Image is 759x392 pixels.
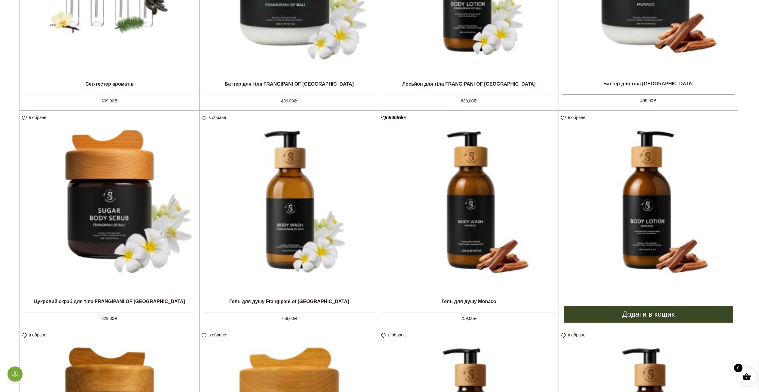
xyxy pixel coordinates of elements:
span: в обране [388,115,406,120]
a: Гель для душу MonacoОцінено в 5.00 з 5 759,00₴ [379,111,559,322]
span: 0 [734,364,742,372]
img: unfavourite.svg [381,333,386,338]
bdi: 759,00 [461,316,477,321]
a: в обране [381,115,408,120]
img: unfavourite.svg [202,333,206,338]
span: в обране [29,115,46,120]
span: ₴ [294,99,297,103]
span: в обране [209,115,226,120]
span: в обране [388,333,406,337]
a: в обране [22,115,48,120]
h2: Гель для душу Monaco [379,294,559,309]
span: в обране [568,115,585,120]
span: в обране [29,333,46,337]
h2: Гель для душу Frangipani of [GEOGRAPHIC_DATA] [200,294,379,309]
img: unfavourite.svg [381,116,386,120]
a: Додати в кошик: “Лосьйон для тіла MONACO” [564,306,733,323]
h2: Лосьйон для тіла FRANGIPANI OF [GEOGRAPHIC_DATA] [379,77,559,92]
bdi: 499,00 [281,99,297,103]
img: unfavourite.svg [22,333,27,338]
span: ₴ [294,316,297,321]
a: в обране [22,333,48,337]
h2: Цукровий скраб для тіла FRANGIPANI OF [GEOGRAPHIC_DATA] [20,294,199,309]
a: в обране [202,115,228,120]
bdi: 759,00 [281,316,297,321]
h2: Баттер для тіла FRANGIPANI OF [GEOGRAPHIC_DATA] [200,77,379,92]
img: unfavourite.svg [561,116,566,120]
bdi: 629,00 [102,316,118,321]
span: ₴ [114,316,117,321]
bdi: 499,00 [640,98,657,103]
img: unfavourite.svg [202,116,206,120]
img: unfavourite.svg [22,116,27,120]
span: ₴ [114,99,117,103]
a: в обране [561,333,587,337]
h2: Сет-тестер ароматів [20,77,199,92]
img: unfavourite.svg [561,333,566,338]
span: ₴ [653,98,657,103]
a: Цукровий скраб для тіла FRANGIPANI OF [GEOGRAPHIC_DATA] 629,00₴ [20,111,199,322]
h2: Баттер для тіла [GEOGRAPHIC_DATA] [559,76,738,91]
a: в обране [561,115,587,120]
span: ₴ [474,316,477,321]
a: в обране [202,333,228,337]
span: в обране [568,333,585,337]
bdi: 309,00 [102,99,118,103]
bdi: 839,00 [461,99,477,103]
span: ₴ [474,99,477,103]
a: Гель для душу Frangipani of [GEOGRAPHIC_DATA] 759,00₴ [200,111,379,322]
span: в обране [209,333,226,337]
a: в обране [381,333,408,337]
